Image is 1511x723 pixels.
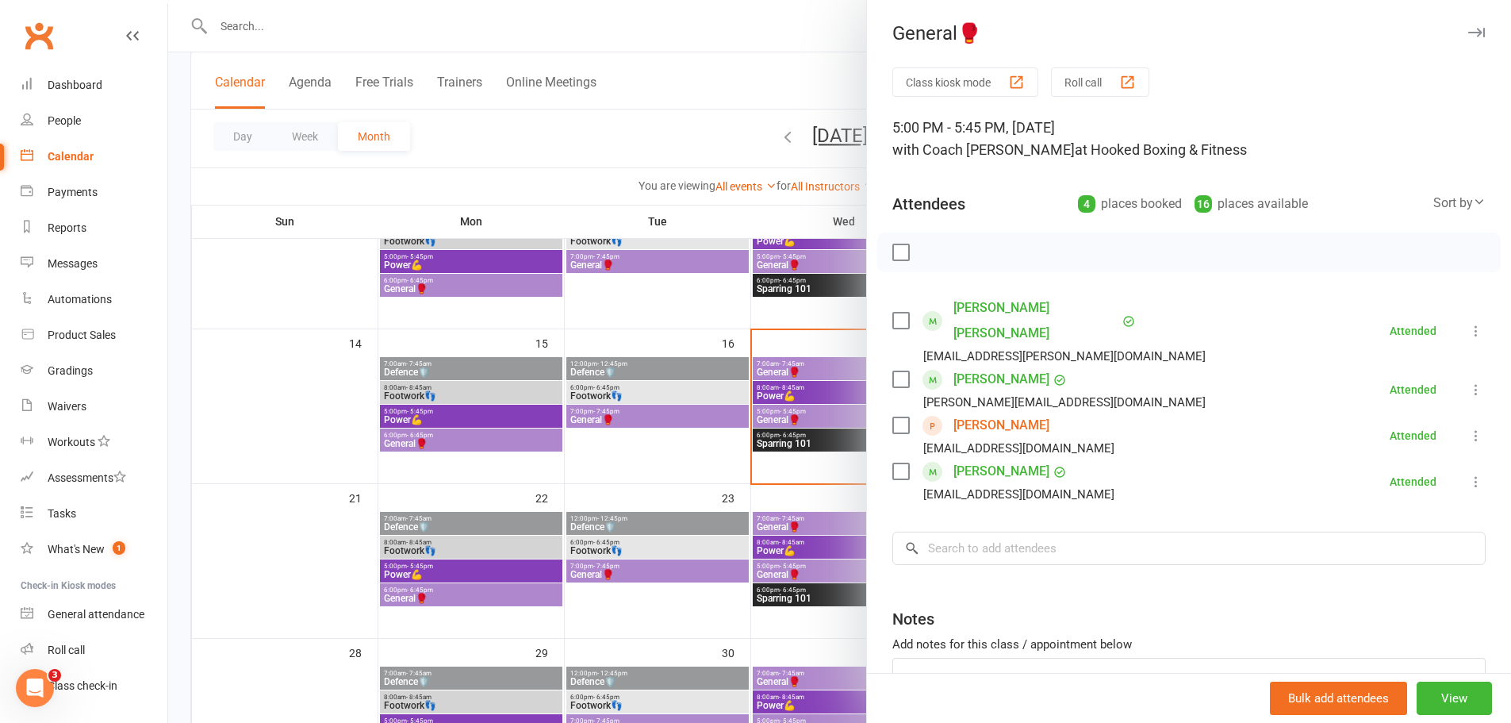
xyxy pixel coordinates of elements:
[21,532,167,567] a: What's New1
[953,295,1118,346] a: [PERSON_NAME] [PERSON_NAME]
[48,644,85,656] div: Roll call
[1270,682,1407,715] button: Bulk add attendees
[21,633,167,668] a: Roll call
[48,400,86,413] div: Waivers
[48,329,116,341] div: Product Sales
[1390,384,1436,395] div: Attended
[21,425,167,460] a: Workouts
[923,392,1206,413] div: [PERSON_NAME][EMAIL_ADDRESS][DOMAIN_NAME]
[21,282,167,317] a: Automations
[48,669,61,682] span: 3
[21,139,167,175] a: Calendar
[892,635,1486,654] div: Add notes for this class / appointment below
[48,79,102,91] div: Dashboard
[48,293,112,306] div: Automations
[21,460,167,496] a: Assessments
[892,193,965,215] div: Attendees
[1051,67,1149,97] button: Roll call
[48,257,98,270] div: Messages
[48,114,81,127] div: People
[923,484,1114,505] div: [EMAIL_ADDRESS][DOMAIN_NAME]
[21,246,167,282] a: Messages
[21,353,167,389] a: Gradings
[1390,476,1436,487] div: Attended
[48,679,117,692] div: Class check-in
[923,438,1114,459] div: [EMAIL_ADDRESS][DOMAIN_NAME]
[1195,195,1212,213] div: 16
[113,541,125,555] span: 1
[1390,430,1436,441] div: Attended
[48,221,86,234] div: Reports
[1195,193,1308,215] div: places available
[48,507,76,520] div: Tasks
[923,346,1206,367] div: [EMAIL_ADDRESS][PERSON_NAME][DOMAIN_NAME]
[953,367,1049,392] a: [PERSON_NAME]
[48,608,144,621] div: General attendance
[892,532,1486,565] input: Search to add attendees
[21,389,167,425] a: Waivers
[48,150,94,163] div: Calendar
[892,67,1038,97] button: Class kiosk mode
[19,16,59,56] a: Clubworx
[48,471,126,484] div: Assessments
[21,668,167,704] a: Class kiosk mode
[48,364,93,377] div: Gradings
[21,496,167,532] a: Tasks
[21,67,167,103] a: Dashboard
[1078,195,1095,213] div: 4
[21,175,167,210] a: Payments
[867,22,1511,44] div: General🥊
[1075,141,1247,158] span: at Hooked Boxing & Fitness
[1433,193,1486,213] div: Sort by
[16,669,54,707] iframe: Intercom live chat
[953,459,1049,484] a: [PERSON_NAME]
[953,413,1049,438] a: [PERSON_NAME]
[48,186,98,198] div: Payments
[1417,682,1492,715] button: View
[48,543,105,556] div: What's New
[1078,193,1182,215] div: places booked
[21,103,167,139] a: People
[48,436,95,448] div: Workouts
[21,210,167,246] a: Reports
[21,317,167,353] a: Product Sales
[892,141,1075,158] span: with Coach [PERSON_NAME]
[1390,325,1436,337] div: Attended
[892,608,934,630] div: Notes
[21,597,167,633] a: General attendance kiosk mode
[892,117,1486,161] div: 5:00 PM - 5:45 PM, [DATE]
